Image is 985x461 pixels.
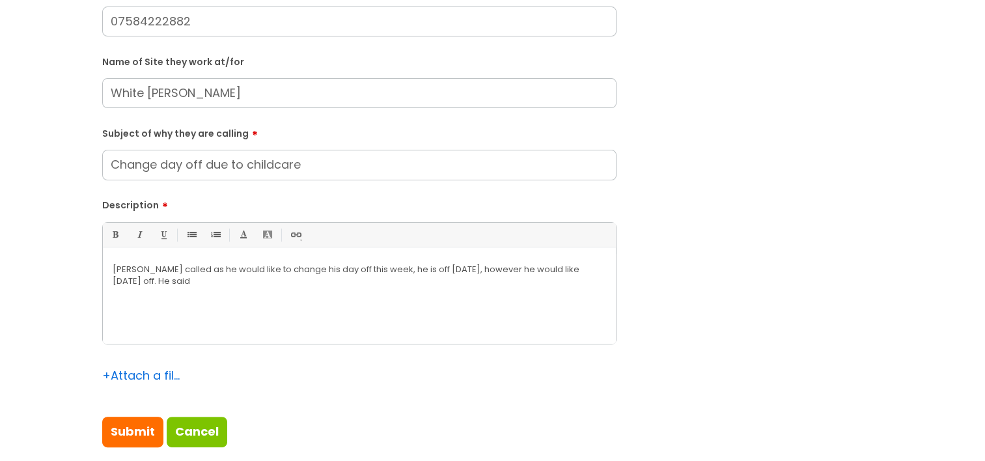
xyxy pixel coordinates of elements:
[167,417,227,447] a: Cancel
[131,227,147,243] a: Italic (Ctrl-I)
[113,264,606,287] p: [PERSON_NAME] called as he would like to change his day off this week, he is off [DATE], however ...
[183,227,199,243] a: • Unordered List (Ctrl-Shift-7)
[155,227,171,243] a: Underline(Ctrl-U)
[102,417,163,447] input: Submit
[102,124,617,139] label: Subject of why they are calling
[107,227,123,243] a: Bold (Ctrl-B)
[102,365,180,386] div: Attach a file
[235,227,251,243] a: Font Color
[287,227,303,243] a: Link
[102,195,617,211] label: Description
[102,54,617,68] label: Name of Site they work at/for
[259,227,275,243] a: Back Color
[207,227,223,243] a: 1. Ordered List (Ctrl-Shift-8)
